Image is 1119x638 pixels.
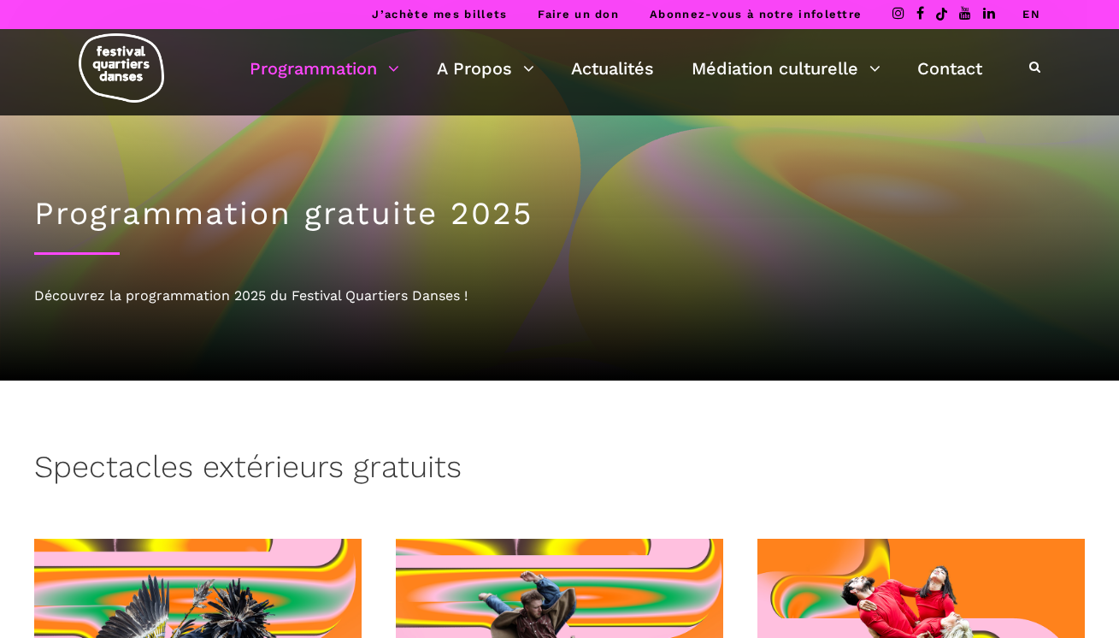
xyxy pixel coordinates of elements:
a: Actualités [571,54,654,83]
h1: Programmation gratuite 2025 [34,195,1085,233]
a: Médiation culturelle [692,54,880,83]
a: J’achète mes billets [372,8,507,21]
a: Faire un don [538,8,619,21]
div: Découvrez la programmation 2025 du Festival Quartiers Danses ! [34,285,1085,307]
a: Abonnez-vous à notre infolettre [650,8,862,21]
img: logo-fqd-med [79,33,164,103]
a: Programmation [250,54,399,83]
h3: Spectacles extérieurs gratuits [34,449,462,492]
a: A Propos [437,54,534,83]
a: EN [1022,8,1040,21]
a: Contact [917,54,982,83]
